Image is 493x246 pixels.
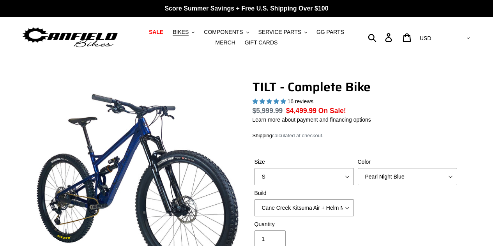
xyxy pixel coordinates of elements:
a: MERCH [212,37,239,48]
label: Size [254,158,354,166]
span: BIKES [173,29,189,35]
label: Build [254,189,354,197]
h1: TILT - Complete Bike [253,80,459,94]
button: COMPONENTS [200,27,253,37]
a: SALE [145,27,167,37]
span: SERVICE PARTS [258,29,301,35]
a: Shipping [253,133,272,139]
button: SERVICE PARTS [254,27,311,37]
span: SALE [149,29,163,35]
span: $4,499.99 [286,107,316,115]
label: Color [358,158,457,166]
span: 5.00 stars [253,98,288,104]
img: Canfield Bikes [21,25,119,50]
span: GG PARTS [316,29,344,35]
a: GG PARTS [313,27,348,37]
span: COMPONENTS [204,29,243,35]
button: BIKES [169,27,198,37]
span: MERCH [216,39,235,46]
a: Learn more about payment and financing options [253,117,371,123]
span: 16 reviews [287,98,313,104]
span: On Sale! [318,106,346,116]
div: calculated at checkout. [253,132,459,140]
label: Quantity [254,220,354,228]
a: GIFT CARDS [241,37,282,48]
s: $5,999.99 [253,107,283,115]
span: GIFT CARDS [245,39,278,46]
